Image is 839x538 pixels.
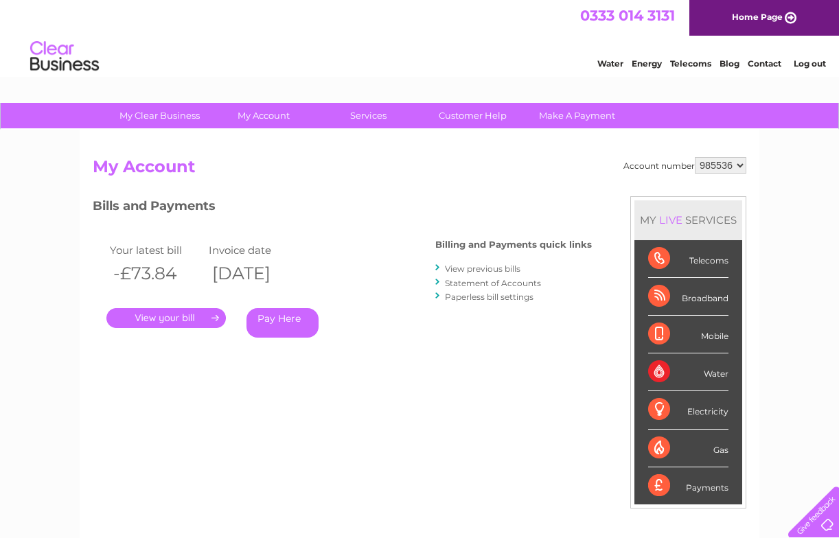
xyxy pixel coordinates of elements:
[648,467,728,504] div: Payments
[106,241,205,259] td: Your latest bill
[648,430,728,467] div: Gas
[96,8,745,67] div: Clear Business is a trading name of Verastar Limited (registered in [GEOGRAPHIC_DATA] No. 3667643...
[93,196,592,220] h3: Bills and Payments
[106,259,205,288] th: -£73.84
[445,264,520,274] a: View previous bills
[435,239,592,250] h4: Billing and Payments quick links
[416,103,529,128] a: Customer Help
[93,157,746,183] h2: My Account
[648,391,728,429] div: Electricity
[720,58,739,69] a: Blog
[207,103,321,128] a: My Account
[656,213,685,226] div: LIVE
[205,259,304,288] th: [DATE]
[246,308,319,338] a: Pay Here
[748,58,781,69] a: Contact
[648,278,728,316] div: Broadband
[648,240,728,278] div: Telecoms
[30,36,100,78] img: logo.png
[520,103,634,128] a: Make A Payment
[632,58,662,69] a: Energy
[445,292,533,302] a: Paperless bill settings
[445,278,541,288] a: Statement of Accounts
[670,58,711,69] a: Telecoms
[312,103,425,128] a: Services
[580,7,675,24] a: 0333 014 3131
[648,353,728,391] div: Water
[205,241,304,259] td: Invoice date
[103,103,216,128] a: My Clear Business
[623,157,746,174] div: Account number
[794,58,826,69] a: Log out
[634,200,742,239] div: MY SERVICES
[106,308,226,328] a: .
[648,316,728,353] div: Mobile
[597,58,623,69] a: Water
